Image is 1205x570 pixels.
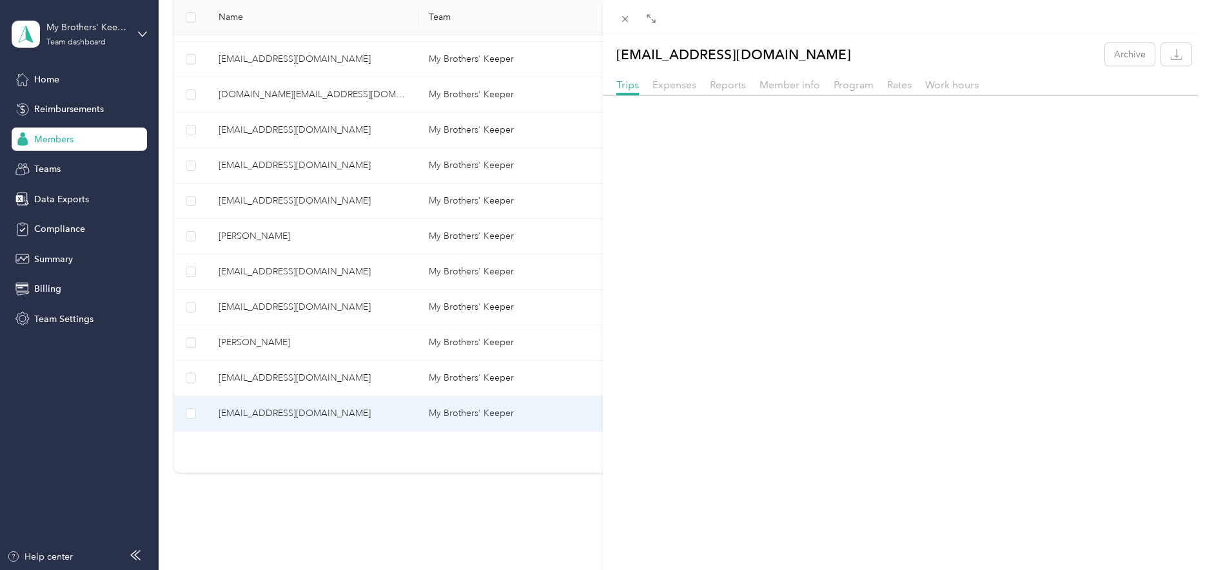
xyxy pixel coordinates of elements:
[834,79,874,91] span: Program
[652,79,696,91] span: Expenses
[1105,43,1155,66] button: Archive
[616,79,639,91] span: Trips
[925,79,979,91] span: Work hours
[759,79,820,91] span: Member info
[710,79,746,91] span: Reports
[887,79,912,91] span: Rates
[616,43,851,66] p: [EMAIL_ADDRESS][DOMAIN_NAME]
[1133,498,1205,570] iframe: Everlance-gr Chat Button Frame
